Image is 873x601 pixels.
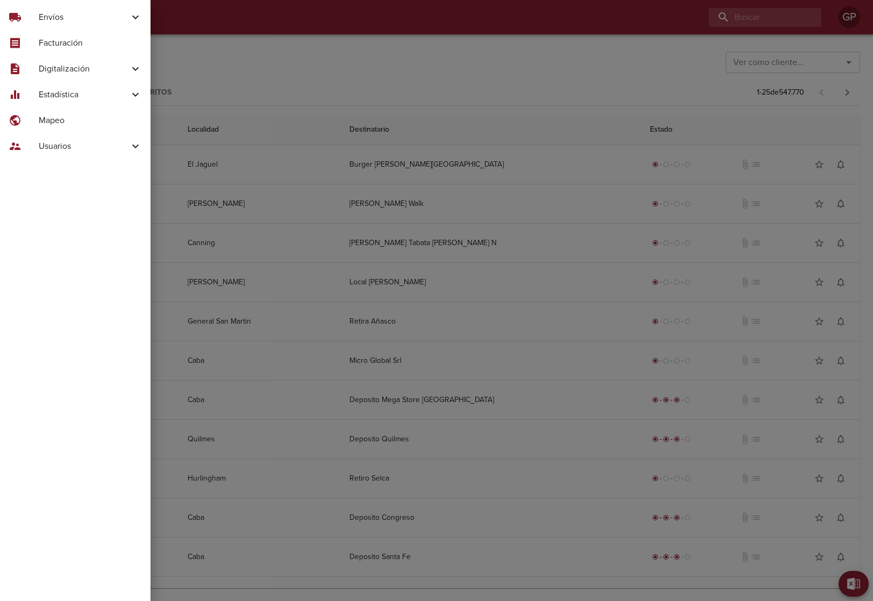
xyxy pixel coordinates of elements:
[39,114,142,127] span: Mapeo
[39,11,129,24] span: Envíos
[9,62,22,75] span: description
[39,37,142,49] span: Facturación
[9,88,22,101] span: equalizer
[9,11,22,24] span: local_shipping
[9,114,22,127] span: public
[39,88,129,101] span: Estadística
[39,62,129,75] span: Digitalización
[9,140,22,153] span: supervisor_account
[39,140,129,153] span: Usuarios
[9,37,22,49] span: receipt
